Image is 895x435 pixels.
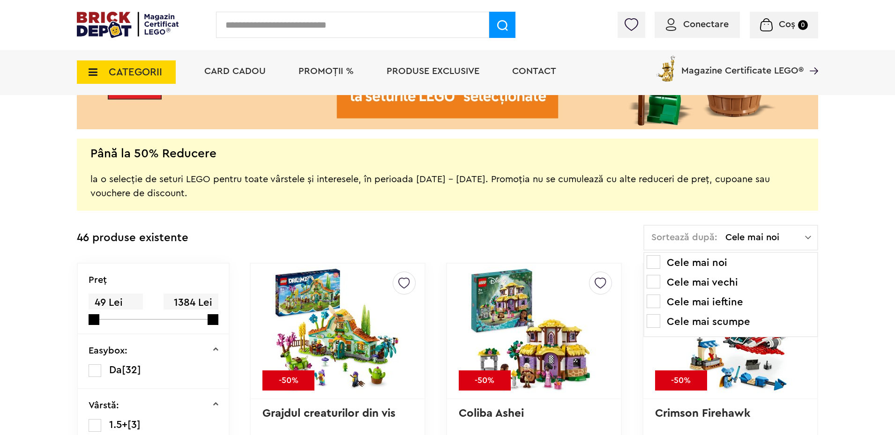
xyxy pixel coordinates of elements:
div: -50% [262,370,314,391]
span: 1384 Lei [164,294,218,312]
span: Sortează după: [651,233,717,242]
span: 1.5+ [109,420,127,430]
h2: Până la 50% Reducere [90,149,216,158]
span: Conectare [683,20,729,29]
span: Coș [779,20,795,29]
div: la o selecție de seturi LEGO pentru toate vârstele și interesele, în perioada [DATE] - [DATE]. Pr... [90,158,805,200]
a: Conectare [666,20,729,29]
span: Cele mai noi [725,233,805,242]
a: Magazine Certificate LEGO® [804,54,818,63]
a: Grajdul creaturilor din vis [262,408,395,419]
li: Cele mai vechi [647,275,815,290]
p: Vârstă: [89,401,119,410]
span: Magazine Certificate LEGO® [681,54,804,75]
div: 46 produse existente [77,225,188,251]
a: Produse exclusive [387,66,479,76]
p: Preţ [89,275,107,285]
small: 0 [798,20,808,30]
p: Easybox: [89,346,127,355]
img: Grajdul creaturilor din vis [272,265,403,397]
div: -50% [459,370,511,391]
div: -50% [655,370,707,391]
span: 49 Lei [89,294,143,312]
span: Da [109,365,122,375]
a: PROMOȚII % [298,66,354,76]
img: Coliba Ashei [468,265,599,397]
span: CATEGORII [109,67,162,77]
a: Contact [512,66,556,76]
span: [3] [127,420,141,430]
a: Coliba Ashei [459,408,524,419]
a: Crimson Firehawk [655,408,750,419]
span: [32] [122,365,141,375]
a: Card Cadou [204,66,266,76]
li: Cele mai ieftine [647,295,815,310]
li: Cele mai noi [647,255,815,270]
li: Cele mai scumpe [647,314,815,329]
